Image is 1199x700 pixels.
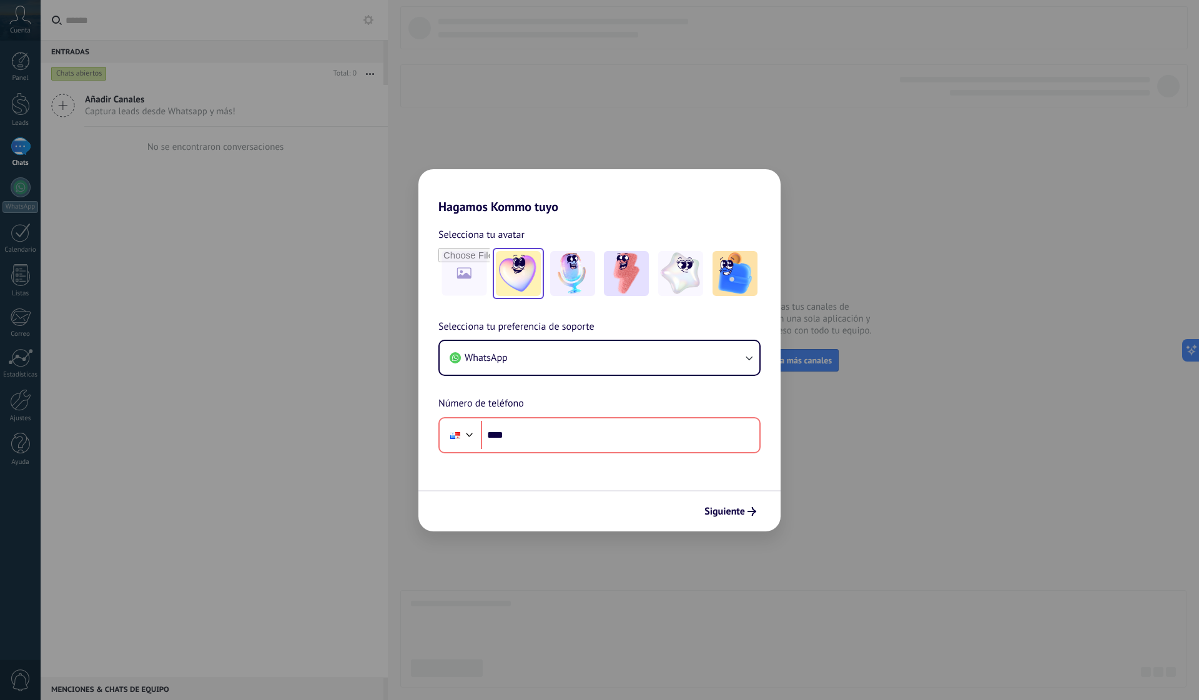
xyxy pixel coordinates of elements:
img: -5.jpeg [713,251,757,296]
button: Siguiente [699,501,762,522]
span: Selecciona tu preferencia de soporte [438,319,595,335]
img: -4.jpeg [658,251,703,296]
div: Panama: + 507 [443,422,467,448]
span: Número de teléfono [438,396,524,412]
span: WhatsApp [465,352,508,364]
span: Siguiente [704,507,745,516]
button: WhatsApp [440,341,759,375]
span: Selecciona tu avatar [438,227,525,243]
img: -1.jpeg [496,251,541,296]
img: -3.jpeg [604,251,649,296]
img: -2.jpeg [550,251,595,296]
h2: Hagamos Kommo tuyo [418,169,781,214]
